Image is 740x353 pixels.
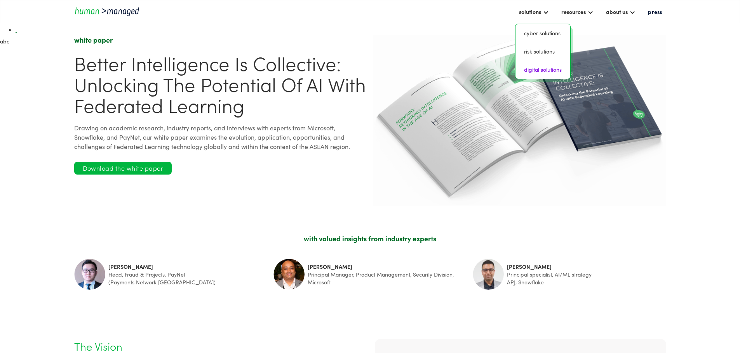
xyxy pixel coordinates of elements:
[644,5,666,18] a: press
[519,45,567,57] a: risk solutions
[74,340,122,353] p: The Vision
[308,263,352,270] strong: [PERSON_NAME]
[74,6,144,17] a: home
[515,5,553,18] div: solutions
[519,64,567,76] a: digital solutions
[602,5,639,18] div: about us
[74,123,367,151] div: Drawing on academic research, industry reports, and interviews with experts from Microsoft, Snowf...
[557,5,597,18] div: resources
[74,162,172,175] a: Download the white paper
[308,270,467,286] div: Principal Manager, Product Management, Security Division, Microsoft
[108,270,216,286] div: Head, Fraud & Projects, PayNet (Payments Network [GEOGRAPHIC_DATA])
[507,270,592,286] div: Principal specialist, AI/ML strategy APJ, Snowflake
[108,263,153,270] strong: [PERSON_NAME]
[507,263,552,270] strong: [PERSON_NAME]
[561,7,586,16] div: resources
[519,7,541,16] div: solutions
[74,52,367,115] h1: Better Intelligence is Collective: Unlocking the Potential of AI with Federated Learning
[519,27,567,39] a: Cyber solutions
[74,35,367,45] div: white paper
[304,234,436,243] div: with valued insights from industry experts
[606,7,628,16] div: about us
